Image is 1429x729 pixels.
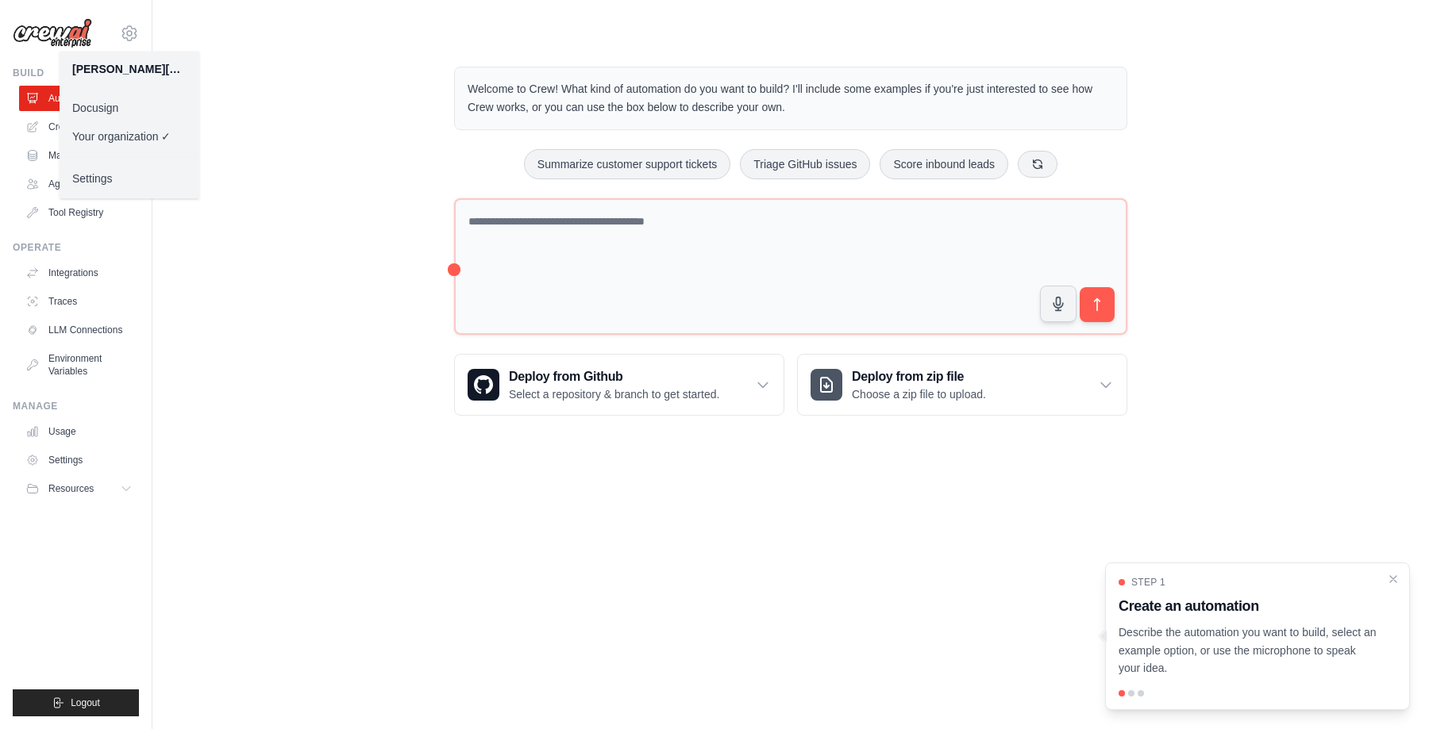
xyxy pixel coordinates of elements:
[60,164,199,193] a: Settings
[1119,623,1377,677] p: Describe the automation you want to build, select an example option, or use the microphone to spe...
[60,122,199,151] a: Your organization ✓
[72,61,187,77] div: [PERSON_NAME][EMAIL_ADDRESS][PERSON_NAME][DOMAIN_NAME]
[880,149,1008,179] button: Score inbound leads
[60,94,199,122] a: Docusign
[1131,576,1165,589] span: Step 1
[13,400,139,412] div: Manage
[19,143,139,168] a: Marketplace
[48,482,94,495] span: Resources
[19,346,139,384] a: Environment Variables
[71,696,100,709] span: Logout
[13,18,92,48] img: Logo
[509,367,719,386] h3: Deploy from Github
[509,386,719,402] p: Select a repository & branch to get started.
[468,80,1114,117] p: Welcome to Crew! What kind of automation do you want to build? I'll include some examples if you'...
[19,86,139,111] a: Automations
[1350,653,1429,729] iframe: Chat Widget
[852,367,986,386] h3: Deploy from zip file
[740,149,870,179] button: Triage GitHub issues
[19,114,139,140] a: Crew Studio
[13,689,139,716] button: Logout
[13,241,139,254] div: Operate
[19,476,139,501] button: Resources
[19,317,139,343] a: LLM Connections
[19,260,139,286] a: Integrations
[19,289,139,314] a: Traces
[19,200,139,225] a: Tool Registry
[852,386,986,402] p: Choose a zip file to upload.
[19,447,139,473] a: Settings
[13,67,139,79] div: Build
[1119,595,1377,617] h3: Create an automation
[524,149,730,179] button: Summarize customer support tickets
[19,419,139,444] a: Usage
[19,171,139,197] a: Agents
[1387,573,1400,585] button: Close walkthrough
